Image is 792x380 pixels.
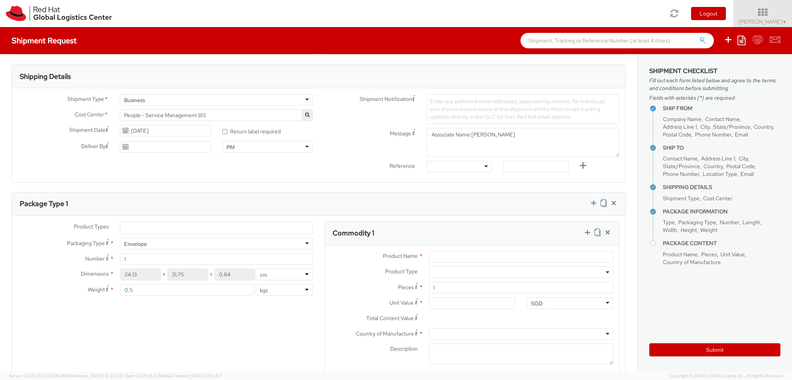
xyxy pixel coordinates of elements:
[124,240,147,248] div: Envelope
[663,155,698,162] span: Contact Name
[678,219,716,226] span: Packaging Type
[739,155,748,162] span: City
[81,270,109,277] span: Dimensions
[521,33,714,48] input: Shipment, Tracking or Reference Number (at least 4 chars)
[713,123,750,130] span: State/Province
[663,184,780,190] h4: Shipping Details
[726,163,755,170] span: Postal Code
[389,162,415,169] span: Reference
[649,68,780,75] h3: Shipment Checklist
[88,286,105,293] span: Weight
[782,19,787,25] span: ▼
[739,18,787,25] span: [PERSON_NAME]
[20,73,71,80] h3: Shipping Details
[124,96,145,104] div: Business
[663,116,702,123] span: Company Name
[663,163,700,170] span: State/Province
[9,373,122,378] span: Server: 2025.19.0-b9208248b56
[663,123,697,130] span: Address Line 1
[663,240,780,246] h4: Package Content
[81,142,106,150] span: Deliver By
[700,227,717,233] span: Weight
[720,219,739,226] span: Number
[124,112,309,119] span: People - Service Management 813
[705,116,740,123] span: Contact Name
[663,145,780,151] h4: Ship To
[222,129,227,134] input: Return label required
[663,219,675,226] span: Type
[366,315,414,322] span: Total Content Value
[215,269,255,280] input: Height
[167,269,208,280] input: Width
[390,345,418,352] span: Description
[120,269,160,280] input: Length
[703,163,723,170] span: Country
[663,195,700,202] span: Shipment Type
[123,373,223,378] span: Client: 2025.18.0-5db8ab7
[681,227,697,233] span: Height
[85,255,105,262] span: Number
[6,6,112,21] img: rh-logistics-00dfa346123c4ec078e1.svg
[669,373,783,379] span: Copyright © [DATE]-[DATE] Agistix Inc., All Rights Reserved
[701,251,717,258] span: Pieces
[701,155,735,162] span: Address Line 1
[67,240,105,247] span: Packaging Type
[222,126,282,135] label: Return label required
[389,299,414,306] span: Unit Value
[333,229,374,237] h3: Commodity 1
[12,36,77,45] h4: Shipment Request
[663,106,780,111] h4: Ship From
[695,131,731,138] span: Phone Number
[176,373,223,378] span: master, [DATE] 09:34:17
[649,343,780,356] button: Submit
[742,219,760,226] span: Length
[383,252,418,259] span: Product Name
[356,330,414,337] span: Country of Manufacture
[75,373,122,378] span: master, [DATE] 10:22:58
[390,130,411,137] span: Message
[120,109,313,121] span: People - Service Management 813
[663,251,698,258] span: Product Name
[75,111,104,119] span: Cost Center
[649,94,780,102] span: Fields with asterisks (*) are required
[703,195,732,202] span: Cost Center
[700,123,710,130] span: City
[663,227,677,233] span: Width
[227,143,235,151] div: PM
[663,259,721,266] span: Country of Manufacture
[208,269,215,280] span: X
[691,7,726,20] button: Logout
[385,268,418,275] span: Product Type
[430,98,605,120] span: Enter any additional email addresses, separated by comma, for individuals who should receive noti...
[67,95,104,104] span: Shipment Type
[531,300,543,307] div: SGD
[663,209,780,215] h4: Package Information
[161,269,167,280] span: X
[720,251,745,258] span: Unit Value
[398,284,414,291] span: Pieces
[735,131,748,138] span: Email
[663,131,691,138] span: Postal Code
[20,200,68,208] h3: Package Type 1
[74,223,109,230] span: Product Types
[741,170,754,177] span: Email
[69,126,106,134] span: Shipment Date
[360,95,412,103] span: Shipment Notification
[754,123,773,130] span: Country
[703,170,737,177] span: Location Type
[663,170,699,177] span: Phone Number
[649,77,780,92] span: Fill out each form listed below and agree to the terms and conditions before submitting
